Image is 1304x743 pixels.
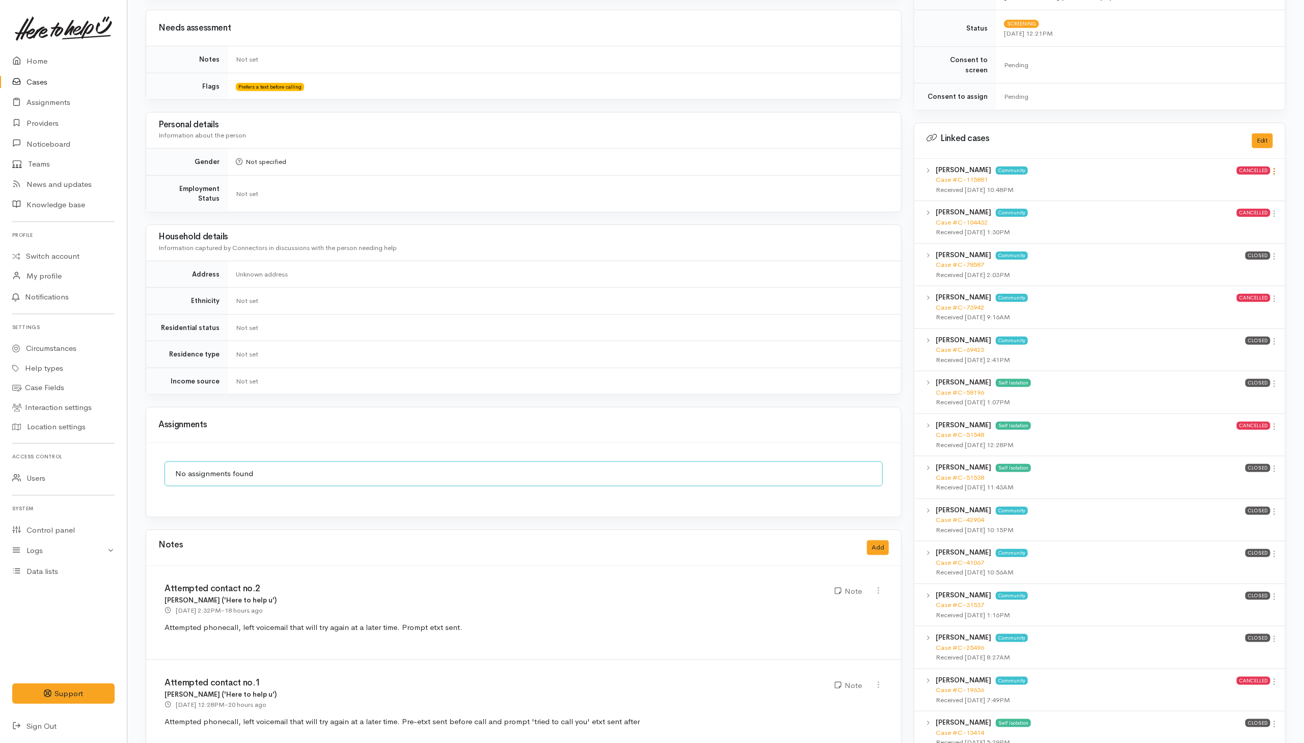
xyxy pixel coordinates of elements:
[996,592,1028,600] span: Community
[936,718,991,727] b: [PERSON_NAME]
[236,350,258,359] span: Not set
[146,46,228,73] td: Notes
[236,377,258,386] span: Not set
[165,596,277,604] b: [PERSON_NAME] ('Here to help u')
[12,450,115,463] h6: Access control
[867,540,889,555] button: Add
[936,312,1237,322] div: Received [DATE] 9:16AM
[936,515,984,524] a: Case #C-42904
[12,320,115,334] h6: Settings
[936,260,984,269] a: Case #C-78587
[835,680,862,692] div: Note
[146,341,228,368] td: Residence type
[936,591,991,599] b: [PERSON_NAME]
[936,185,1237,195] div: Received [DATE] 10:48PM
[936,440,1237,450] div: Received [DATE] 12:28PM
[936,251,991,259] b: [PERSON_NAME]
[158,540,183,555] h3: Notes
[1004,20,1039,28] span: Screening
[936,548,991,557] b: [PERSON_NAME]
[1245,252,1270,260] span: Closed
[1004,60,1273,70] div: Pending
[835,586,862,597] div: Note
[936,227,1237,237] div: Received [DATE] 1:30PM
[146,175,228,212] td: Employment Status
[936,430,984,439] a: Case #C-51548
[1245,719,1270,727] span: Closed
[158,243,397,252] span: Information captured by Connectors in discussions with the person needing help
[936,558,984,567] a: Case #C-41067
[1245,379,1270,387] span: Closed
[1245,507,1270,515] span: Closed
[927,133,1240,144] h3: Linked cases
[158,23,889,33] h3: Needs assessment
[936,388,984,397] a: Case #C-58196
[936,463,991,472] b: [PERSON_NAME]
[936,336,991,344] b: [PERSON_NAME]
[914,47,996,84] td: Consent to screen
[158,131,246,140] span: Information about the person
[236,296,258,305] span: Not set
[1237,294,1270,302] span: Cancelled
[936,506,991,514] b: [PERSON_NAME]
[936,421,991,429] b: [PERSON_NAME]
[936,525,1245,535] div: Received [DATE] 10:15PM
[236,323,258,332] span: Not set
[936,293,991,301] b: [PERSON_NAME]
[158,120,889,130] h3: Personal details
[1245,464,1270,472] span: Closed
[936,600,984,609] a: Case #C-31537
[158,420,889,430] h3: Assignments
[936,695,1237,705] div: Received [DATE] 7:49PM
[936,728,984,737] a: Case #C-13414
[165,678,823,688] h3: Attempted contact no.1
[914,84,996,110] td: Consent to assign
[1237,677,1270,685] span: Cancelled
[936,482,1245,492] div: Received [DATE] 11:43AM
[165,605,263,616] div: -
[236,269,889,280] div: Unknown address
[146,368,228,394] td: Income source
[936,345,984,354] a: Case #C-69423
[996,507,1028,515] span: Community
[996,294,1028,302] span: Community
[165,690,277,699] b: [PERSON_NAME] ('Here to help u')
[936,685,984,694] a: Case #C-19636
[936,610,1245,620] div: Received [DATE] 1:16PM
[12,683,115,704] button: Support
[165,584,823,594] h3: Attempted contact no.2
[158,232,889,242] h3: Household details
[936,633,991,642] b: [PERSON_NAME]
[176,606,221,615] time: [DATE] 2:32PM
[996,337,1028,345] span: Community
[936,218,988,227] a: Case #C-104432
[1004,29,1273,39] div: [DATE] 12:21PM
[165,461,883,486] div: No assignments found
[12,502,115,515] h6: System
[936,378,991,387] b: [PERSON_NAME]
[996,379,1031,387] span: Self Isolation
[1245,549,1270,557] span: Closed
[1245,337,1270,345] span: Closed
[165,716,883,728] p: Attempted phonecall, left voicemail that will try again at a later time. Pre-etxt sent before cal...
[236,189,258,198] span: Not set
[996,677,1028,685] span: Community
[914,10,996,47] td: Status
[176,700,225,709] time: [DATE] 12:28PM
[146,261,228,288] td: Address
[236,54,889,65] div: Not set
[936,208,991,216] b: [PERSON_NAME]
[996,549,1028,557] span: Community
[996,167,1028,175] span: Community
[146,288,228,315] td: Ethnicity
[936,652,1245,663] div: Received [DATE] 8:27AM
[936,303,984,312] a: Case #C-73942
[996,252,1028,260] span: Community
[996,464,1031,472] span: Self Isolation
[1004,92,1273,102] div: Pending
[1237,167,1270,175] span: Cancelled
[1245,634,1270,642] span: Closed
[936,166,991,174] b: [PERSON_NAME]
[936,473,984,482] a: Case #C-51538
[1245,592,1270,600] span: Closed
